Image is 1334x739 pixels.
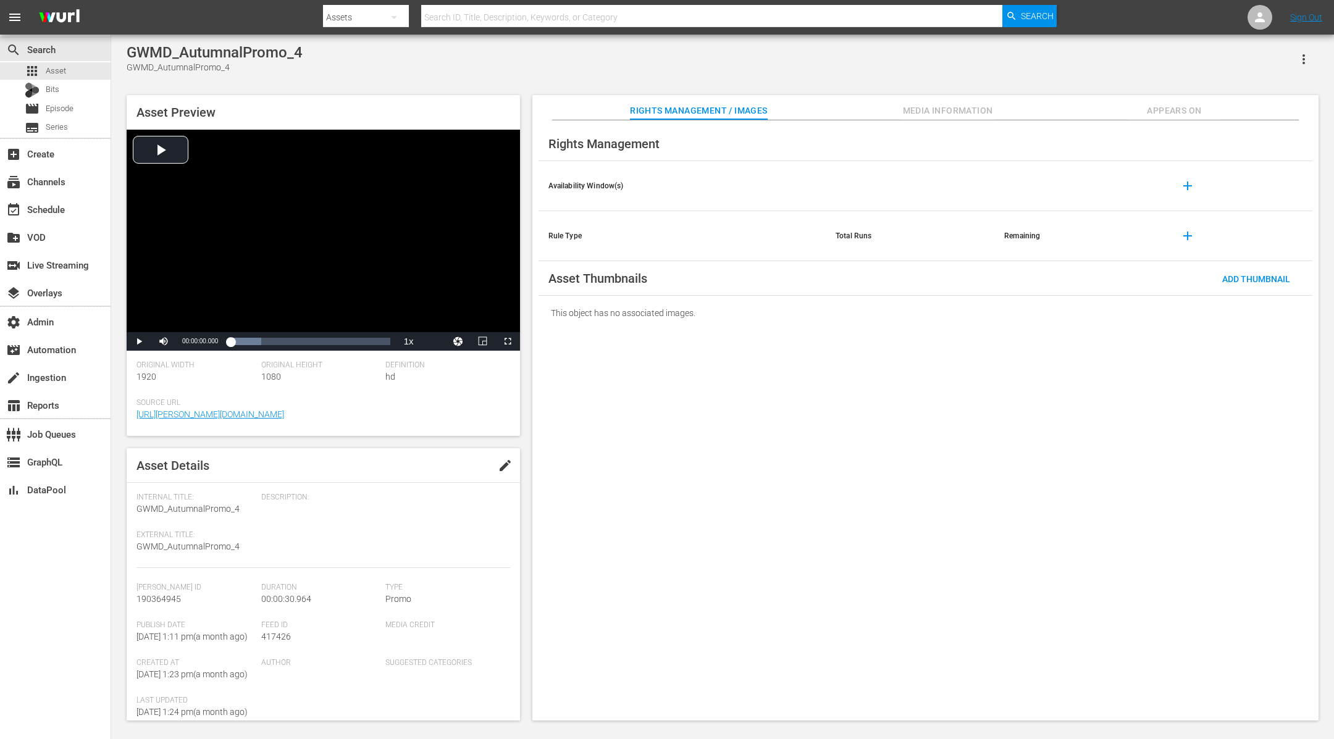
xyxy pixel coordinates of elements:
[826,211,994,261] th: Total Runs
[385,658,504,668] span: Suggested Categories
[127,61,303,74] div: GWMD_AutumnalPromo_4
[6,427,21,442] span: Job Queues
[6,315,21,330] span: Admin
[261,372,281,382] span: 1080
[994,211,1163,261] th: Remaining
[1173,171,1202,201] button: add
[136,105,216,120] span: Asset Preview
[136,658,255,668] span: Created At
[385,583,504,593] span: Type
[136,696,255,706] span: Last Updated
[539,211,826,261] th: Rule Type
[261,583,380,593] span: Duration
[30,3,89,32] img: ans4CAIJ8jUAAAAAAAAAAAAAAAAAAAAAAAAgQb4GAAAAAAAAAAAAAAAAAAAAAAAAJMjXAAAAAAAAAAAAAAAAAAAAAAAAgAT5G...
[136,398,504,408] span: Source Url
[182,338,218,344] span: 00:00:00.000
[136,458,209,473] span: Asset Details
[46,65,66,77] span: Asset
[498,458,513,473] span: edit
[490,451,520,480] button: edit
[6,230,21,245] span: VOD
[7,10,22,25] span: menu
[136,504,240,514] span: GWMD_AutumnalPromo_4
[385,361,504,370] span: Definition
[1128,103,1220,119] span: Appears On
[136,493,255,503] span: Internal Title:
[6,175,21,190] span: Channels
[6,398,21,413] span: Reports
[495,332,520,351] button: Fullscreen
[902,103,994,119] span: Media Information
[136,541,240,551] span: GWMD_AutumnalPromo_4
[136,620,255,630] span: Publish Date
[46,83,59,96] span: Bits
[25,83,40,98] div: Bits
[261,493,504,503] span: Description:
[127,44,303,61] div: GWMD_AutumnalPromo_4
[136,409,284,419] a: [URL][PERSON_NAME][DOMAIN_NAME]
[136,594,181,604] span: 190364945
[6,483,21,498] span: DataPool
[136,530,255,540] span: External Title:
[25,64,40,78] span: Asset
[630,103,767,119] span: Rights Management / Images
[136,669,248,679] span: [DATE] 1:23 pm ( a month ago )
[261,594,311,604] span: 00:00:30.964
[6,147,21,162] span: Create
[1173,221,1202,251] button: add
[548,271,647,286] span: Asset Thumbnails
[25,101,40,116] span: Episode
[6,370,21,385] span: Ingestion
[1212,274,1300,284] span: Add Thumbnail
[539,296,1312,330] div: This object has no associated images.
[6,43,21,57] span: Search
[1180,178,1195,193] span: add
[6,286,21,301] span: Overlays
[46,121,68,133] span: Series
[385,620,504,630] span: Media Credit
[6,455,21,470] span: GraphQL
[446,332,471,351] button: Jump To Time
[46,102,73,115] span: Episode
[471,332,495,351] button: Picture-in-Picture
[6,258,21,273] span: Live Streaming
[230,338,390,345] div: Progress Bar
[396,332,421,351] button: Playback Rate
[539,161,826,211] th: Availability Window(s)
[151,332,176,351] button: Mute
[1290,12,1322,22] a: Sign Out
[136,707,248,717] span: [DATE] 1:24 pm ( a month ago )
[136,583,255,593] span: [PERSON_NAME] Id
[1021,5,1054,27] span: Search
[1180,228,1195,243] span: add
[385,372,395,382] span: hd
[127,130,520,351] div: Video Player
[136,372,156,382] span: 1920
[127,332,151,351] button: Play
[261,658,380,668] span: Author
[6,343,21,357] span: Automation
[1002,5,1057,27] button: Search
[136,632,248,641] span: [DATE] 1:11 pm ( a month ago )
[548,136,660,151] span: Rights Management
[385,594,411,604] span: Promo
[1212,267,1300,290] button: Add Thumbnail
[261,632,291,641] span: 417426
[261,620,380,630] span: Feed ID
[25,120,40,135] span: Series
[6,202,21,217] span: Schedule
[261,361,380,370] span: Original Height
[136,361,255,370] span: Original Width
